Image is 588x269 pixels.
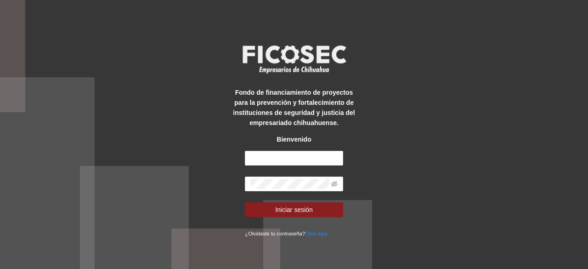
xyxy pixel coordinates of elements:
small: ¿Olvidaste tu contraseña? [245,231,327,236]
strong: Fondo de financiamiento de proyectos para la prevención y fortalecimiento de instituciones de seg... [233,89,355,126]
span: eye-invisible [331,181,338,187]
img: logo [237,42,351,76]
strong: Bienvenido [277,136,311,143]
button: Iniciar sesión [245,202,343,217]
a: Click aqui [305,231,328,236]
span: Iniciar sesión [275,205,313,215]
